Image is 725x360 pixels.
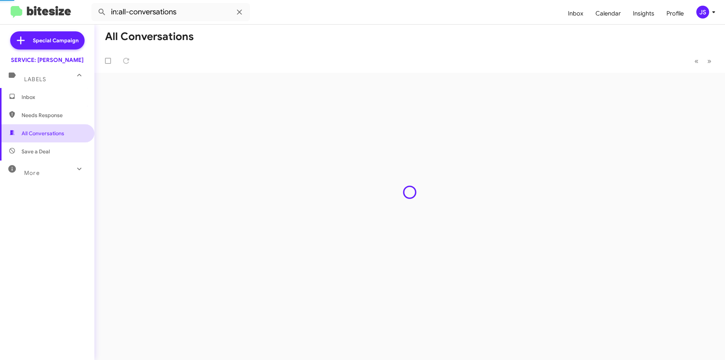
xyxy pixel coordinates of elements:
button: Next [703,53,716,69]
span: Inbox [22,93,86,101]
a: Profile [660,3,690,25]
div: SERVICE: [PERSON_NAME] [11,56,83,64]
span: « [694,56,699,66]
span: » [707,56,711,66]
span: More [24,170,40,176]
h1: All Conversations [105,31,194,43]
span: All Conversations [22,130,64,137]
nav: Page navigation example [690,53,716,69]
input: Search [91,3,250,21]
span: Labels [24,76,46,83]
span: Save a Deal [22,148,50,155]
span: Special Campaign [33,37,79,44]
a: Calendar [589,3,627,25]
span: Needs Response [22,111,86,119]
button: JS [690,6,717,19]
button: Previous [690,53,703,69]
div: JS [696,6,709,19]
a: Special Campaign [10,31,85,49]
a: Insights [627,3,660,25]
a: Inbox [562,3,589,25]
